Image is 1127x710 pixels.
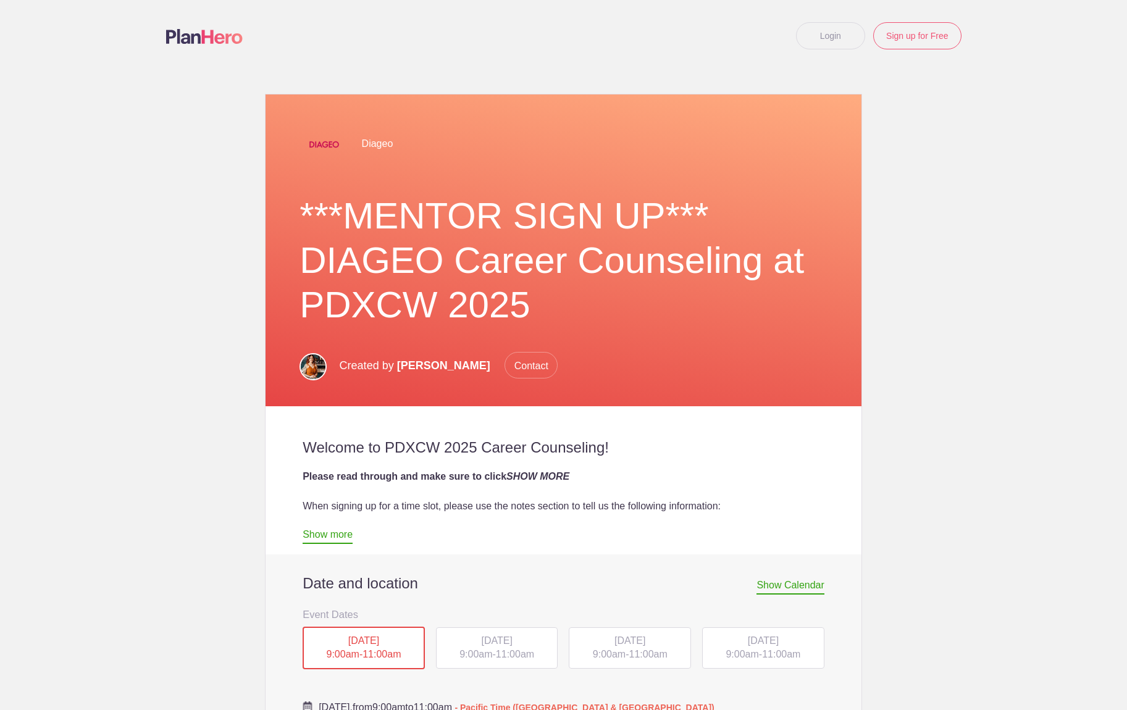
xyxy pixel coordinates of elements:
[303,529,353,544] a: Show more
[702,627,825,670] button: [DATE] 9:00am-11:00am
[327,649,359,659] span: 9:00am
[496,649,534,659] span: 11:00am
[726,649,758,659] span: 9:00am
[436,627,558,669] div: -
[762,649,800,659] span: 11:00am
[300,353,327,380] img: Headshot 2023.1
[506,471,569,482] em: SHOW MORE
[166,29,243,44] img: Logo main planhero
[303,627,425,670] div: -
[629,649,668,659] span: 11:00am
[302,626,425,670] button: [DATE] 9:00am-11:00am
[568,627,692,670] button: [DATE] 9:00am-11:00am
[303,499,824,514] div: When signing up for a time slot, please use the notes section to tell us the following information:
[303,605,824,624] h3: Event Dates
[303,471,569,482] strong: Please read through and make sure to click
[303,574,824,593] h2: Date and location
[702,627,824,669] div: -
[348,635,379,646] span: [DATE]
[340,352,558,379] p: Created by
[796,22,865,49] a: Login
[481,635,512,646] span: [DATE]
[435,627,559,670] button: [DATE] 9:00am-11:00am
[303,438,824,457] h2: Welcome to PDXCW 2025 Career Counseling!
[569,627,691,669] div: -
[593,649,626,659] span: 9:00am
[756,580,824,595] span: Show Calendar
[505,352,558,378] span: Contact
[300,120,349,169] img: Untitled design
[300,119,827,169] div: Diageo
[300,194,827,327] h1: ***MENTOR SIGN UP*** DIAGEO Career Counseling at PDXCW 2025
[362,649,401,659] span: 11:00am
[459,649,492,659] span: 9:00am
[397,359,490,372] span: [PERSON_NAME]
[748,635,779,646] span: [DATE]
[873,22,961,49] a: Sign up for Free
[614,635,645,646] span: [DATE]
